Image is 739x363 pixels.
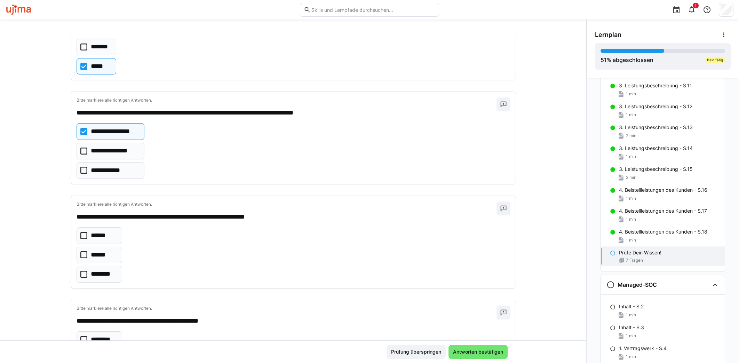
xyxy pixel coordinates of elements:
div: Bald fällig [705,57,725,63]
p: Inhalt - S.2 [619,303,644,310]
input: Skills und Lernpfade durchsuchen… [311,7,435,13]
p: 3. Leistungsbeschreibung - S.13 [619,124,693,131]
span: Antworten bestätigen [452,348,504,355]
button: Antworten bestätigen [448,345,508,359]
span: 2 min [626,175,636,180]
h3: Managed-SOC [618,281,657,288]
span: 7 Fragen [626,258,643,263]
p: 4. Beistellleistungen des Kunden - S.18 [619,228,707,235]
span: Lernplan [595,31,621,39]
p: 3. Leistungsbeschreibung - S.12 [619,103,692,110]
p: Prüfe Dein Wissen! [619,249,661,256]
span: 1 min [626,216,636,222]
span: 1 min [626,237,636,243]
div: % abgeschlossen [601,56,653,64]
span: 1 min [626,196,636,201]
span: 1 min [626,154,636,159]
span: 1 min [626,333,636,339]
button: Prüfung überspringen [387,345,446,359]
span: 2 min [626,133,636,139]
p: Inhalt - S.3 [619,324,644,331]
span: 1 min [626,354,636,360]
span: Prüfung überspringen [390,348,442,355]
span: 1 min [626,112,636,118]
span: 1 min [626,312,636,318]
p: Bitte markiere alle richtigen Antworten. [77,306,497,311]
p: 4. Beistellleistungen des Kunden - S.17 [619,207,707,214]
p: 3. Leistungsbeschreibung - S.14 [619,145,693,152]
span: 51 [601,56,607,63]
span: 1 [695,3,697,8]
p: 3. Leistungsbeschreibung - S.11 [619,82,692,89]
p: 3. Leistungsbeschreibung - S.15 [619,166,693,173]
p: Bitte markiere alle richtigen Antworten. [77,97,497,103]
span: 1 min [626,91,636,97]
p: 4. Beistellleistungen des Kunden - S.16 [619,187,707,194]
p: 1. Vertragswerk - S.4 [619,345,667,352]
p: Bitte markiere alle richtigen Antworten. [77,202,497,207]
